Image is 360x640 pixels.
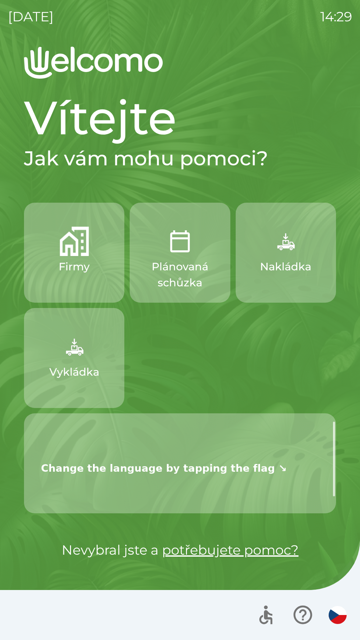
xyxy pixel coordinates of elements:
button: Nakládka [236,203,336,303]
p: Nevybral jste a [24,540,336,560]
a: potřebujete pomoc? [162,542,299,558]
img: Logo [24,47,336,79]
p: [DATE] [8,7,54,27]
p: Vykládka [49,364,99,380]
img: wf+Q5MAAAAGSURBVAMA+do4MYtTPmQAAAAASUVORK5CYII= [35,424,293,510]
h2: Jak vám mohu pomoci? [24,146,336,171]
button: Plánovaná schůzka [130,203,230,303]
button: Firmy [24,203,124,303]
p: Plánovaná schůzka [146,259,214,291]
button: Vykládka [24,308,124,408]
p: Nakládka [260,259,311,275]
img: 122be468-0449-4234-a4e4-f2ffd399f15f.png [60,227,89,256]
p: 14:29 [320,7,352,27]
img: cs flag [329,606,347,624]
img: f13ba18a-b211-450c-abe6-f0da78179e0f.png [271,227,300,256]
p: Firmy [59,259,90,275]
img: 8604b6e8-2b92-4852-858d-af93d6db5933.png [165,227,195,256]
h1: Vítejte [24,89,336,146]
img: 704c4644-117f-4429-9160-065010197bca.png [60,332,89,361]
